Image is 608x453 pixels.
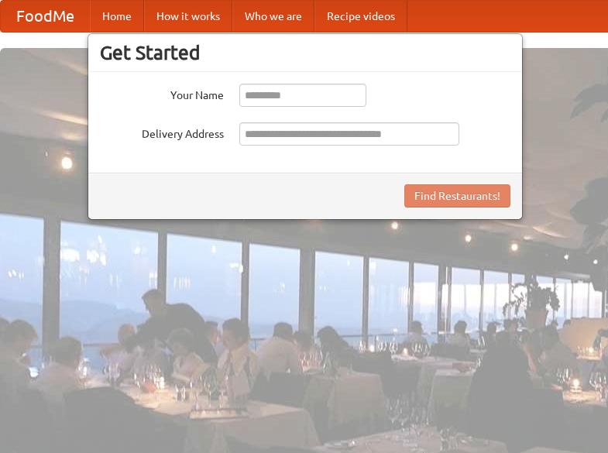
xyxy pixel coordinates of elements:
[90,1,144,32] a: Home
[100,84,224,103] label: Your Name
[100,122,224,142] label: Delivery Address
[232,1,314,32] a: Who we are
[1,1,90,32] a: FoodMe
[404,184,510,208] button: Find Restaurants!
[100,41,510,64] h3: Get Started
[314,1,407,32] a: Recipe videos
[144,1,232,32] a: How it works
